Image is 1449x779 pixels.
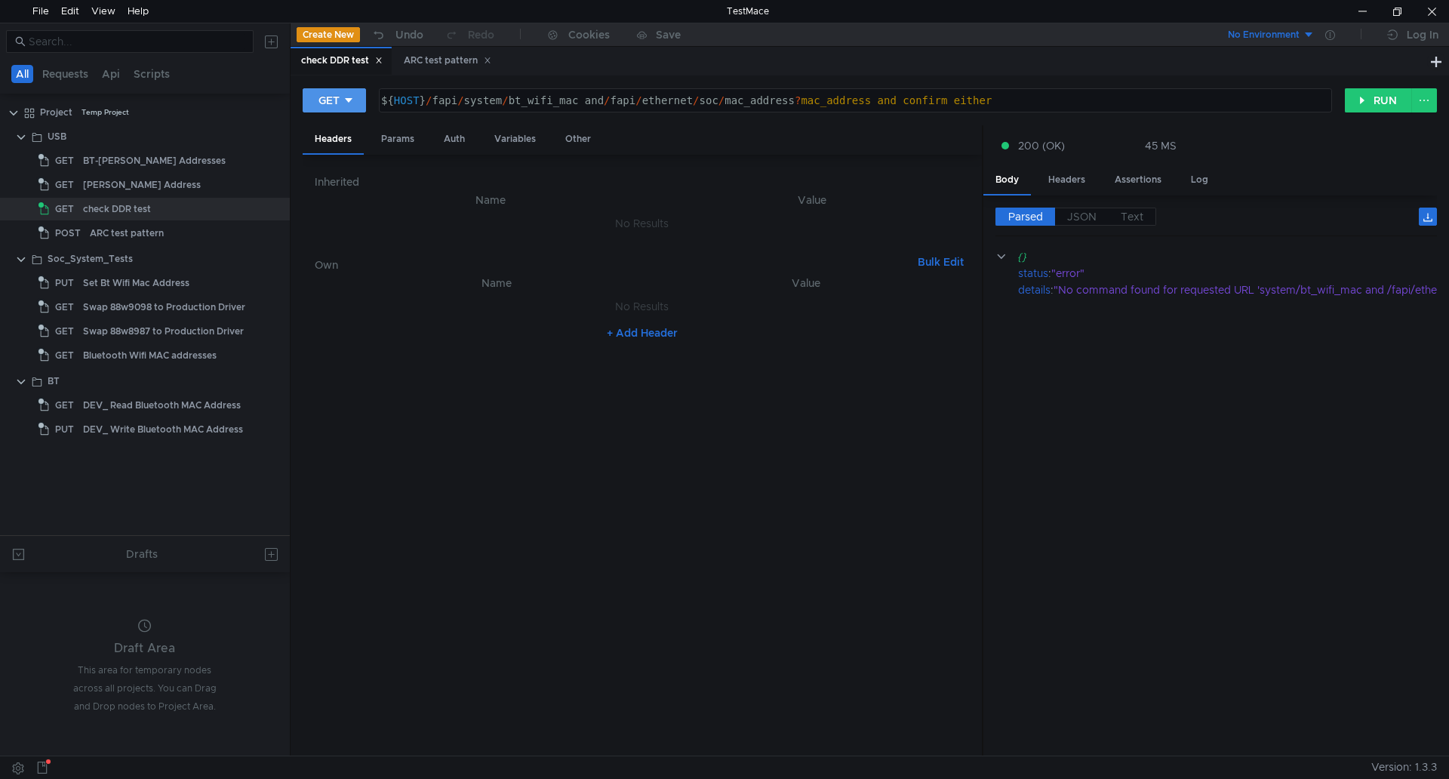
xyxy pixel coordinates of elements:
span: Text [1121,210,1143,223]
nz-embed-empty: No Results [615,217,669,230]
div: Soc_System_Tests [48,248,133,270]
button: Undo [360,23,434,46]
div: check DDR test [301,53,383,69]
div: Project [40,101,72,124]
button: No Environment [1210,23,1315,47]
input: Search... [29,33,245,50]
div: GET [318,92,340,109]
button: RUN [1345,88,1412,112]
div: BT [48,370,60,393]
div: Variables [482,125,548,153]
span: GET [55,344,74,367]
div: USB [48,125,66,148]
span: PUT [55,418,74,441]
span: 200 (OK) [1018,137,1065,154]
span: GET [55,296,74,319]
span: GET [55,320,74,343]
span: PUT [55,272,74,294]
button: Api [97,65,125,83]
span: Version: 1.3.3 [1371,756,1437,778]
div: Swap 88w8987 to Production Driver [83,320,244,343]
div: Swap 88w9098 to Production Driver [83,296,245,319]
div: check DDR test [83,198,151,220]
div: ARC test pattern [404,53,491,69]
span: GET [55,149,74,172]
span: GET [55,394,74,417]
div: Log [1179,166,1220,194]
div: DEV_ Read Bluetooth MAC Address [83,394,241,417]
span: Parsed [1008,210,1043,223]
div: Bluetooth Wifi MAC addresses [83,344,217,367]
th: Name [327,191,654,209]
button: Bulk Edit [912,253,970,271]
div: Save [656,29,681,40]
div: No Environment [1228,28,1300,42]
span: POST [55,222,81,245]
div: Set Bt Wifi Mac Address [83,272,189,294]
button: All [11,65,33,83]
div: DEV_ Write Bluetooth MAC Address [83,418,243,441]
button: Requests [38,65,93,83]
th: Value [654,274,958,292]
div: Drafts [126,545,158,563]
button: Redo [434,23,505,46]
button: Create New [297,27,360,42]
h6: Inherited [315,173,970,191]
div: Headers [303,125,364,155]
span: GET [55,198,74,220]
nz-embed-empty: No Results [615,300,669,313]
button: Scripts [129,65,174,83]
button: GET [303,88,366,112]
h6: Own [315,256,912,274]
span: GET [55,174,74,196]
div: ARC test pattern [90,222,164,245]
div: BT-[PERSON_NAME] Addresses [83,149,226,172]
div: Log In [1407,26,1438,44]
div: Auth [432,125,477,153]
div: 45 MS [1145,139,1177,152]
div: Headers [1036,166,1097,194]
th: Value [654,191,970,209]
div: details [1018,282,1051,298]
div: Body [983,166,1031,196]
span: JSON [1067,210,1097,223]
button: + Add Header [601,324,684,342]
th: Name [339,274,654,292]
div: Temp Project [82,101,129,124]
div: [PERSON_NAME] Address [83,174,201,196]
div: Params [369,125,426,153]
div: Cookies [568,26,610,44]
div: Assertions [1103,166,1174,194]
div: status [1018,265,1048,282]
div: Undo [395,26,423,44]
div: Other [553,125,603,153]
div: Redo [468,26,494,44]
